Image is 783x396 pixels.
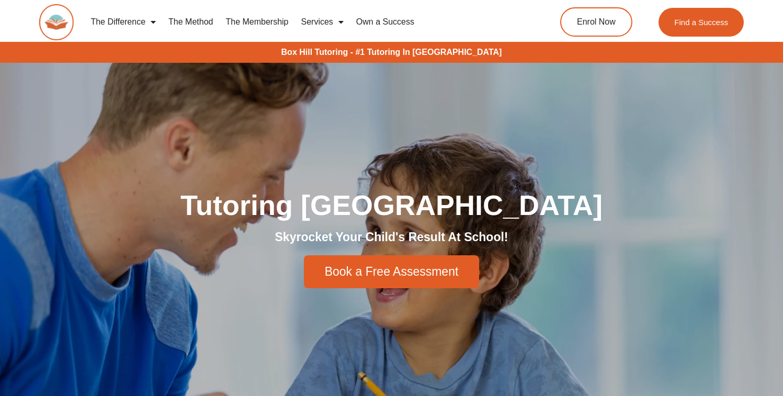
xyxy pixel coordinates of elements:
[304,255,480,288] a: Book a Free Assessment
[99,230,685,245] h2: Skyrocket Your Child's Result At School!
[84,10,519,34] nav: Menu
[84,10,162,34] a: The Difference
[295,10,350,34] a: Services
[675,18,729,26] span: Find a Success
[350,10,421,34] a: Own a Success
[659,8,744,37] a: Find a Success
[219,10,294,34] a: The Membership
[560,7,632,37] a: Enrol Now
[162,10,219,34] a: The Method
[99,191,685,219] h1: Tutoring [GEOGRAPHIC_DATA]
[325,266,459,278] span: Book a Free Assessment
[577,18,616,26] span: Enrol Now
